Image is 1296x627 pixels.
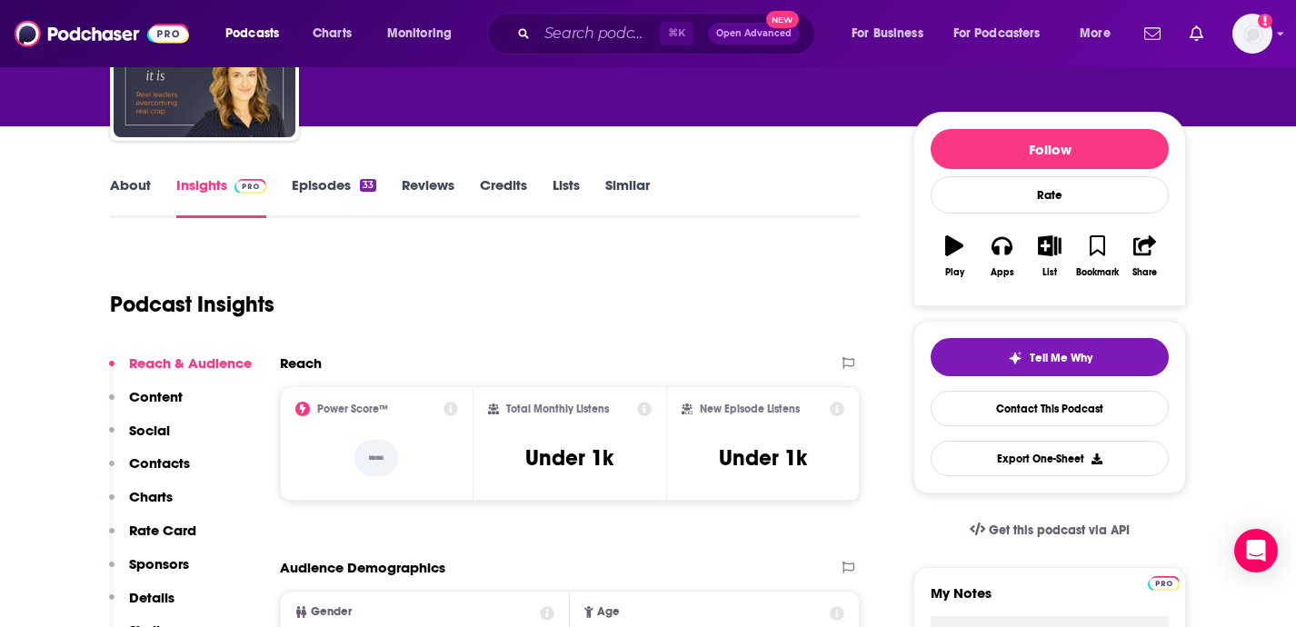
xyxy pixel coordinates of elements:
span: Tell Me Why [1030,351,1092,365]
button: Charts [109,488,173,522]
button: Follow [931,129,1169,169]
span: ⌘ K [660,22,693,45]
img: Podchaser Pro [234,179,266,194]
span: Charts [313,21,352,46]
h3: Under 1k [719,444,807,472]
a: Similar [605,176,650,218]
div: Search podcasts, credits, & more... [504,13,832,55]
div: Open Intercom Messenger [1234,529,1278,572]
p: Rate Card [129,522,196,539]
p: Contacts [129,454,190,472]
button: List [1026,224,1073,289]
span: More [1080,21,1111,46]
button: Share [1122,224,1169,289]
span: Podcasts [225,21,279,46]
h2: Audience Demographics [280,559,445,576]
span: Age [597,606,620,618]
img: User Profile [1232,14,1272,54]
button: Export One-Sheet [931,441,1169,476]
h2: Power Score™ [317,403,388,415]
button: open menu [374,19,475,48]
p: Social [129,422,170,439]
button: open menu [942,19,1067,48]
span: Logged in as megcassidy [1232,14,1272,54]
button: Social [109,422,170,455]
button: Apps [978,224,1025,289]
div: Share [1132,267,1157,278]
button: open menu [1067,19,1133,48]
a: Reviews [402,176,454,218]
span: Open Advanced [716,29,792,38]
button: open menu [213,19,303,48]
div: Bookmark [1076,267,1119,278]
p: Charts [129,488,173,505]
button: tell me why sparkleTell Me Why [931,338,1169,376]
span: Gender [311,606,352,618]
div: Apps [991,267,1014,278]
input: Search podcasts, credits, & more... [537,19,660,48]
div: List [1042,267,1057,278]
button: open menu [839,19,946,48]
span: For Podcasters [953,21,1041,46]
button: Bookmark [1073,224,1121,289]
button: Play [931,224,978,289]
a: Credits [480,176,527,218]
a: InsightsPodchaser Pro [176,176,266,218]
h3: Under 1k [525,444,613,472]
p: Details [129,589,174,606]
div: Rate [931,176,1169,214]
h2: Reach [280,354,322,372]
a: About [110,176,151,218]
a: Lists [553,176,580,218]
p: -- [354,440,398,476]
a: Get this podcast via API [955,508,1144,552]
div: 33 [360,179,376,192]
button: Details [109,589,174,622]
img: Podchaser Pro [1148,576,1180,591]
button: Content [109,388,183,422]
span: New [766,11,799,28]
button: Open AdvancedNew [708,23,800,45]
span: Monitoring [387,21,452,46]
button: Contacts [109,454,190,488]
div: Play [945,267,964,278]
p: Content [129,388,183,405]
svg: Add a profile image [1258,14,1272,28]
button: Rate Card [109,522,196,555]
img: Podchaser - Follow, Share and Rate Podcasts [15,16,189,51]
h2: New Episode Listens [700,403,800,415]
p: Sponsors [129,555,189,572]
a: Episodes33 [292,176,376,218]
h2: Total Monthly Listens [506,403,609,415]
a: Show notifications dropdown [1182,18,1211,49]
a: Contact This Podcast [931,391,1169,426]
button: Sponsors [109,555,189,589]
a: Show notifications dropdown [1137,18,1168,49]
h1: Podcast Insights [110,291,274,318]
span: Get this podcast via API [989,522,1130,538]
button: Reach & Audience [109,354,252,388]
label: My Notes [931,584,1169,616]
img: tell me why sparkle [1008,351,1022,365]
button: Show profile menu [1232,14,1272,54]
a: Pro website [1148,573,1180,591]
p: Reach & Audience [129,354,252,372]
span: For Business [852,21,923,46]
a: Charts [301,19,363,48]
